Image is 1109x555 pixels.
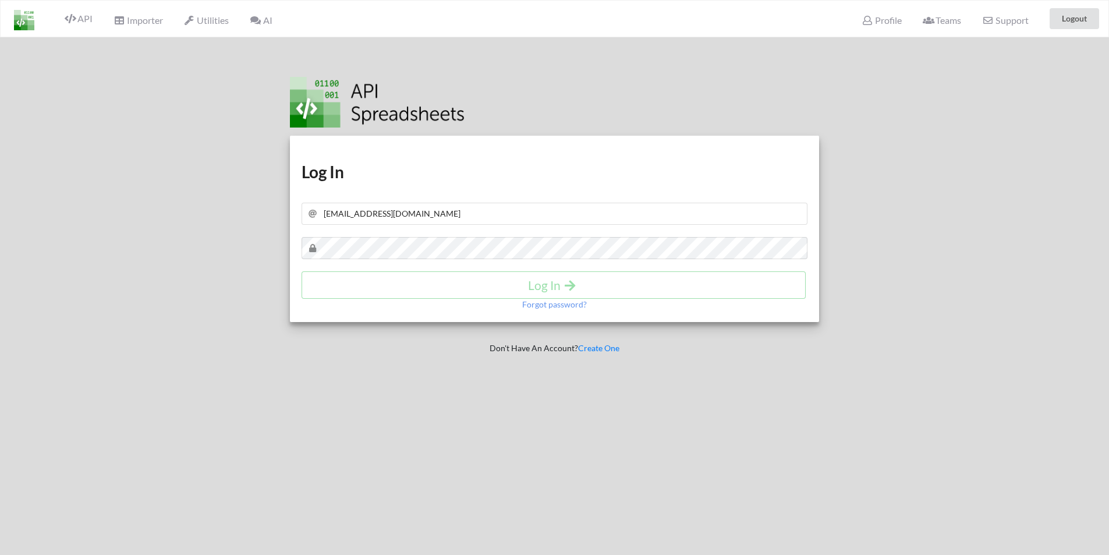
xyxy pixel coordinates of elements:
[578,343,619,353] a: Create One
[302,161,808,182] h1: Log In
[14,10,34,30] img: LogoIcon.png
[982,16,1028,25] span: Support
[282,342,828,354] p: Don't Have An Account?
[522,299,587,310] p: Forgot password?
[250,15,272,26] span: AI
[302,203,808,225] input: Your Email
[65,13,93,24] span: API
[184,15,229,26] span: Utilities
[862,15,901,26] span: Profile
[923,15,961,26] span: Teams
[114,15,162,26] span: Importer
[1050,8,1099,29] button: Logout
[290,77,465,128] img: Logo.png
